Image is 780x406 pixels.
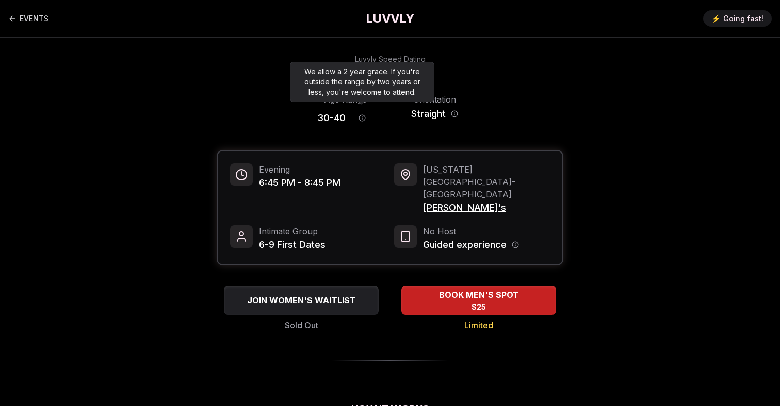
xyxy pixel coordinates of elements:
[723,13,763,24] span: Going fast!
[259,225,326,238] span: Intimate Group
[423,163,550,200] span: [US_STATE][GEOGRAPHIC_DATA] - [GEOGRAPHIC_DATA]
[355,54,426,64] div: Luvvly Speed Dating
[423,225,519,238] span: No Host
[464,319,493,331] span: Limited
[224,286,379,315] button: JOIN WOMEN'S WAITLIST - Sold Out
[317,111,346,125] span: 30 - 40
[259,238,326,252] span: 6-9 First Dates
[711,13,720,24] span: ⚡️
[407,93,463,106] div: Orientation
[8,8,48,29] a: Back to events
[259,163,340,176] span: Evening
[366,10,414,27] a: LUVVLY
[437,289,521,301] span: BOOK MEN'S SPOT
[472,302,486,312] span: $25
[290,62,434,102] div: We allow a 2 year grace. If you're outside the range by two years or less, you're welcome to attend.
[259,176,340,190] span: 6:45 PM - 8:45 PM
[351,107,373,129] button: Age range information
[451,110,458,117] button: Orientation information
[411,107,446,121] span: Straight
[245,294,358,307] span: JOIN WOMEN'S WAITLIST
[285,319,318,331] span: Sold Out
[401,286,556,315] button: BOOK MEN'S SPOT - Limited
[423,238,507,252] span: Guided experience
[423,200,550,215] span: [PERSON_NAME]'s
[512,241,519,248] button: Host information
